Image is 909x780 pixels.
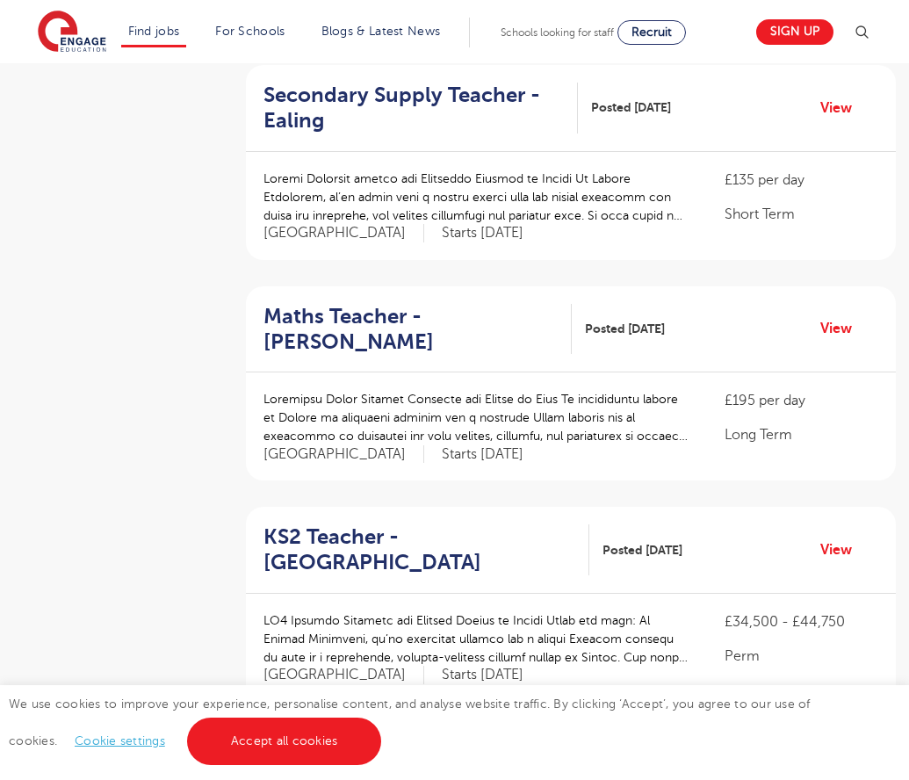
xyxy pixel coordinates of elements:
[820,317,865,340] a: View
[9,697,811,747] span: We use cookies to improve your experience, personalise content, and analyse website traffic. By c...
[263,390,689,445] p: Loremipsu Dolor Sitamet Consecte adi Elitse do Eius Te incididuntu labore et Dolore ma aliquaeni ...
[631,25,672,39] span: Recruit
[725,611,878,632] p: £34,500 - £44,750
[187,718,382,765] a: Accept all cookies
[75,734,165,747] a: Cookie settings
[725,390,878,411] p: £195 per day
[263,83,564,134] h2: Secondary Supply Teacher - Ealing
[725,646,878,667] p: Perm
[263,611,689,667] p: LO4 Ipsumdo Sitametc adi Elitsed Doeius te Incidi Utlab etd magn: Al Enimad Minimveni, qu’no exer...
[725,170,878,191] p: £135 per day
[591,98,671,117] span: Posted [DATE]
[725,204,878,225] p: Short Term
[321,25,441,38] a: Blogs & Latest News
[263,524,589,575] a: KS2 Teacher - [GEOGRAPHIC_DATA]
[442,224,523,242] p: Starts [DATE]
[263,304,558,355] h2: Maths Teacher - [PERSON_NAME]
[602,541,682,560] span: Posted [DATE]
[215,25,285,38] a: For Schools
[263,224,424,242] span: [GEOGRAPHIC_DATA]
[501,26,614,39] span: Schools looking for staff
[820,97,865,119] a: View
[442,666,523,684] p: Starts [DATE]
[442,445,523,464] p: Starts [DATE]
[263,524,575,575] h2: KS2 Teacher - [GEOGRAPHIC_DATA]
[617,20,686,45] a: Recruit
[263,304,572,355] a: Maths Teacher - [PERSON_NAME]
[263,666,424,684] span: [GEOGRAPHIC_DATA]
[263,445,424,464] span: [GEOGRAPHIC_DATA]
[756,19,833,45] a: Sign up
[263,83,578,134] a: Secondary Supply Teacher - Ealing
[128,25,180,38] a: Find jobs
[38,11,106,54] img: Engage Education
[585,320,665,338] span: Posted [DATE]
[263,170,689,225] p: Loremi Dolorsit ametco adi Elitseddo Eiusmod te Incidi Ut Labore Etdolorem, al’en admin veni q no...
[820,538,865,561] a: View
[725,424,878,445] p: Long Term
